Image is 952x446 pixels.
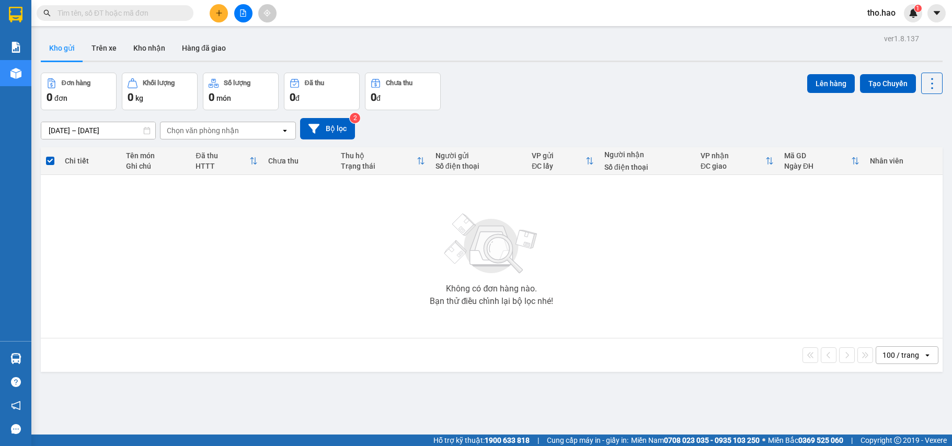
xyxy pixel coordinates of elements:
[11,401,21,410] span: notification
[371,91,376,103] span: 0
[433,435,530,446] span: Hỗ trợ kỹ thuật:
[341,151,417,160] div: Thu hộ
[526,147,599,175] th: Toggle SortBy
[284,73,360,110] button: Đã thu0đ
[631,435,760,446] span: Miền Nam
[923,351,932,359] svg: open
[10,353,21,364] img: warehouse-icon
[300,118,355,139] button: Bộ lọc
[807,74,855,93] button: Lên hàng
[916,5,920,12] span: 1
[909,8,918,18] img: icon-new-feature
[258,4,277,22] button: aim
[860,74,916,93] button: Tạo Chuyến
[58,7,181,19] input: Tìm tên, số ĐT hoặc mã đơn
[41,122,155,139] input: Select a date range.
[537,435,539,446] span: |
[239,9,247,17] span: file-add
[268,157,330,165] div: Chưa thu
[932,8,942,18] span: caret-down
[135,94,143,102] span: kg
[190,147,263,175] th: Toggle SortBy
[376,94,381,102] span: đ
[798,436,843,444] strong: 0369 525 060
[11,424,21,434] span: message
[281,126,289,135] svg: open
[65,157,116,165] div: Chi tiết
[914,5,922,12] sup: 1
[851,435,853,446] span: |
[532,162,586,170] div: ĐC lấy
[9,7,22,22] img: logo-vxr
[47,91,52,103] span: 0
[290,91,295,103] span: 0
[664,436,760,444] strong: 0708 023 035 - 0935 103 250
[894,437,901,444] span: copyright
[216,94,231,102] span: món
[604,150,690,159] div: Người nhận
[196,151,249,160] div: Đã thu
[128,91,133,103] span: 0
[62,79,90,87] div: Đơn hàng
[215,9,223,17] span: plus
[882,350,919,360] div: 100 / trang
[695,147,779,175] th: Toggle SortBy
[167,125,239,136] div: Chọn văn phòng nhận
[196,162,249,170] div: HTTT
[11,377,21,387] span: question-circle
[336,147,430,175] th: Toggle SortBy
[143,79,175,87] div: Khối lượng
[547,435,628,446] span: Cung cấp máy in - giấy in:
[43,9,51,17] span: search
[234,4,253,22] button: file-add
[784,162,851,170] div: Ngày ĐH
[341,162,417,170] div: Trạng thái
[485,436,530,444] strong: 1900 633 818
[263,9,271,17] span: aim
[210,4,228,22] button: plus
[701,162,765,170] div: ĐC giao
[779,147,865,175] th: Toggle SortBy
[295,94,300,102] span: đ
[41,73,117,110] button: Đơn hàng0đơn
[927,4,946,22] button: caret-down
[126,151,185,160] div: Tên món
[10,42,21,53] img: solution-icon
[10,68,21,79] img: warehouse-icon
[365,73,441,110] button: Chưa thu0đ
[784,151,851,160] div: Mã GD
[126,162,185,170] div: Ghi chú
[435,162,521,170] div: Số điện thoại
[386,79,412,87] div: Chưa thu
[83,36,125,61] button: Trên xe
[203,73,279,110] button: Số lượng0món
[859,6,904,19] span: tho.hao
[532,151,586,160] div: VP gửi
[125,36,174,61] button: Kho nhận
[762,438,765,442] span: ⚪️
[430,297,553,306] div: Bạn thử điều chỉnh lại bộ lọc nhé!
[439,207,544,280] img: svg+xml;base64,PHN2ZyBjbGFzcz0ibGlzdC1wbHVnX19zdmciIHhtbG5zPSJodHRwOi8vd3d3LnczLm9yZy8yMDAwL3N2Zy...
[350,113,360,123] sup: 2
[209,91,214,103] span: 0
[54,94,67,102] span: đơn
[122,73,198,110] button: Khối lượng0kg
[224,79,250,87] div: Số lượng
[604,163,690,171] div: Số điện thoại
[305,79,324,87] div: Đã thu
[870,157,937,165] div: Nhân viên
[435,151,521,160] div: Người gửi
[174,36,234,61] button: Hàng đã giao
[446,285,537,293] div: Không có đơn hàng nào.
[701,151,765,160] div: VP nhận
[768,435,843,446] span: Miền Bắc
[884,33,919,44] div: ver 1.8.137
[41,36,83,61] button: Kho gửi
